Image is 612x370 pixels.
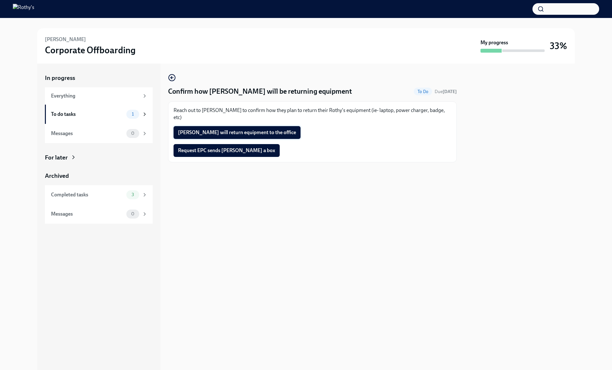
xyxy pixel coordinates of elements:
div: To do tasks [51,111,124,118]
a: Everything [45,87,153,105]
a: Completed tasks3 [45,185,153,204]
img: Rothy's [13,4,34,14]
span: October 10th, 2025 09:00 [435,89,457,95]
a: In progress [45,74,153,82]
h6: [PERSON_NAME] [45,36,86,43]
span: [PERSON_NAME] will return equipment to the office [178,129,296,136]
div: Everything [51,92,139,99]
a: Archived [45,172,153,180]
h3: 33% [550,40,567,52]
a: Messages0 [45,124,153,143]
p: Reach out to [PERSON_NAME] to confirm how they plan to return their Rothy's equipment (ie- laptop... [174,107,451,121]
span: 0 [127,131,138,136]
h4: Confirm how [PERSON_NAME] will be returning equipment [168,87,352,96]
strong: My progress [480,39,508,46]
span: To Do [414,89,432,94]
span: Request EPC sends [PERSON_NAME] a box [178,147,275,154]
a: Messages0 [45,204,153,224]
span: 0 [127,211,138,216]
div: Completed tasks [51,191,124,198]
a: To do tasks1 [45,105,153,124]
button: [PERSON_NAME] will return equipment to the office [174,126,301,139]
div: Messages [51,211,124,218]
span: Due [435,89,457,94]
div: For later [45,153,68,162]
button: Request EPC sends [PERSON_NAME] a box [174,144,280,157]
span: 3 [128,192,138,197]
a: For later [45,153,153,162]
h3: Corporate Offboarding [45,44,136,56]
strong: [DATE] [443,89,457,94]
div: Messages [51,130,124,137]
span: 1 [128,112,138,116]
